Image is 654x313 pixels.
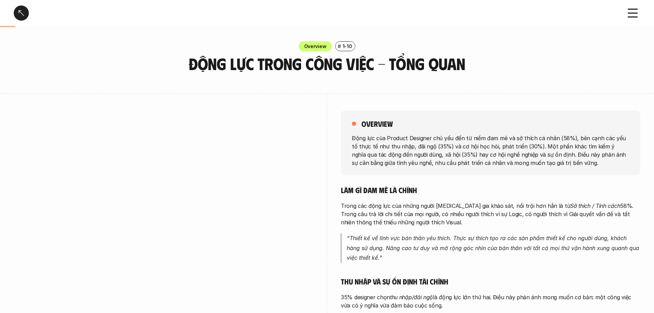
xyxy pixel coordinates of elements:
[338,44,341,49] h6: #
[341,277,640,286] h5: Thu nhập và sự ổn định tài chính
[347,235,641,261] em: “Thiết kế về lĩnh vực bản thân yêu thích. Thực sự thích tạo ra các sản phẩm thiết kế cho người dù...
[341,293,640,310] p: 35% designer chọn là động lực lớn thứ hai. Điều này phản ánh mong muốn cơ bản: một công việc vừa ...
[390,294,433,301] em: thu nhập/đãi ngộ
[343,43,352,50] p: 1-10
[362,119,393,128] h5: overview
[341,185,640,195] h5: Làm gì đam mê là chính
[352,134,629,167] p: Động lực của Product Designer chủ yếu đến từ niềm đam mê và sở thích cá nhân (58%), bên cạnh các ...
[181,55,473,73] h3: Động lực trong công việc - Tổng quan
[341,202,640,226] p: Trong các động lực của những người [MEDICAL_DATA] gia khảo sát, nổi trội hơn hẳn là từ 58%. Trong...
[570,202,620,209] em: Sở thích / Tính cách
[304,43,326,50] p: Overview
